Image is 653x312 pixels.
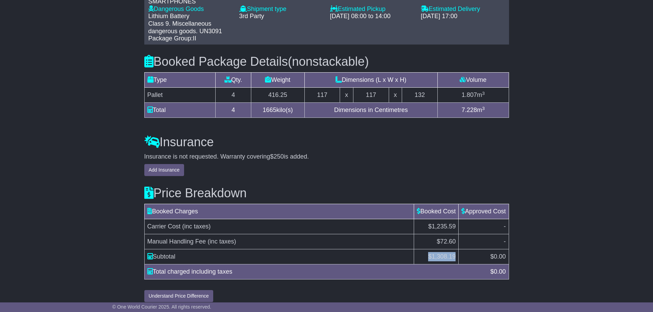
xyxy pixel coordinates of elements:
span: 7.228 [461,107,477,113]
td: 4 [216,103,251,118]
td: 4 [216,88,251,103]
span: 1665 [263,107,276,113]
div: Package Group: [148,35,232,42]
span: (inc taxes) [182,223,211,230]
div: Estimated Delivery [421,5,505,13]
td: x [389,88,402,103]
sup: 3 [482,91,485,96]
span: II [193,35,196,42]
h3: Booked Package Details [144,55,509,68]
td: Volume [437,73,509,88]
span: 3rd Party [239,13,264,20]
span: Manual Handling Fee [147,238,206,245]
div: [DATE] 08:00 to 14:00 [330,13,414,20]
h3: Insurance [144,135,509,149]
td: Qty. [216,73,251,88]
div: Estimated Pickup [330,5,414,13]
span: 0.00 [494,268,506,275]
td: 132 [402,88,438,103]
td: Booked Charges [144,204,414,219]
div: Shipment type [239,5,323,13]
span: Lithium Battery [148,13,190,20]
span: $250 [270,153,284,160]
td: Dimensions (L x W x H) [304,73,437,88]
span: - [504,238,506,245]
span: - [504,223,506,230]
td: Subtotal [144,249,414,264]
span: 0.00 [494,253,506,260]
td: 117 [304,88,340,103]
td: Type [144,73,216,88]
span: UN3091 [199,28,222,35]
span: 1.807 [461,91,477,98]
sup: 3 [482,106,485,111]
td: 416.25 [251,88,304,103]
td: Weight [251,73,304,88]
button: Understand Price Difference [144,290,214,302]
td: Dimensions in Centimetres [304,103,437,118]
div: Dangerous Goods [148,5,232,13]
td: Approved Cost [459,204,509,219]
td: kilo(s) [251,103,304,118]
td: m [437,103,509,118]
span: © One World Courier 2025. All rights reserved. [112,304,211,310]
span: 1,308.19 [432,253,456,260]
span: $72.60 [437,238,456,245]
td: m [437,88,509,103]
span: (inc taxes) [208,238,236,245]
div: Insurance is not requested. Warranty covering is added. [144,153,509,161]
td: $ [459,249,509,264]
div: [DATE] 17:00 [421,13,505,20]
button: Add Insurance [144,164,184,176]
td: $ [414,249,459,264]
span: $1,235.59 [428,223,456,230]
span: Class 9. Miscellaneous dangerous goods. [148,20,211,35]
div: Total charged including taxes [144,267,487,276]
td: x [340,88,353,103]
span: Carrier Cost [147,223,181,230]
h3: Price Breakdown [144,186,509,200]
td: Total [144,103,216,118]
span: (nonstackable) [288,54,369,68]
div: $ [487,267,509,276]
td: 117 [353,88,389,103]
td: Pallet [144,88,216,103]
td: Booked Cost [414,204,459,219]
